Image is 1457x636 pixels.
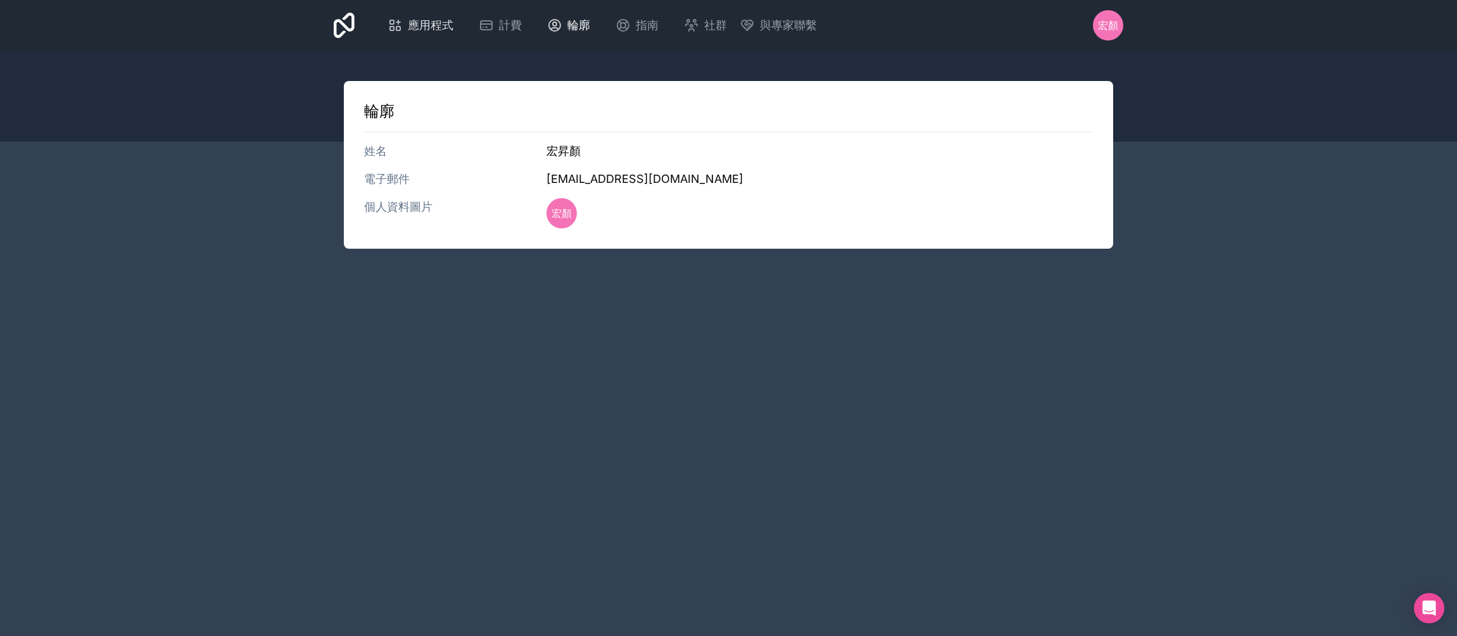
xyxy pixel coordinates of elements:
font: 與專家聯繫 [760,18,817,32]
button: 與專家聯繫 [740,16,817,34]
a: 社群 [674,11,737,39]
font: 姓名 [364,144,387,158]
font: 應用程式 [408,18,453,32]
font: 宏顏 [552,207,572,220]
a: 應用程式 [377,11,464,39]
a: 輪廓 [537,11,600,39]
a: 計費 [469,11,532,39]
font: 計費 [499,18,522,32]
font: 電子郵件 [364,172,410,185]
div: 開啟 Intercom Messenger [1414,593,1444,623]
font: 宏顏 [1098,19,1118,32]
font: 社群 [704,18,727,32]
font: 個人資料圖片 [364,200,432,213]
font: 輪廓 [567,18,590,32]
font: 指南 [636,18,659,32]
a: 指南 [605,11,669,39]
font: [EMAIL_ADDRESS][DOMAIN_NAME] [546,172,743,185]
font: 輪廓 [364,102,394,120]
font: 宏昇顏 [546,144,581,158]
